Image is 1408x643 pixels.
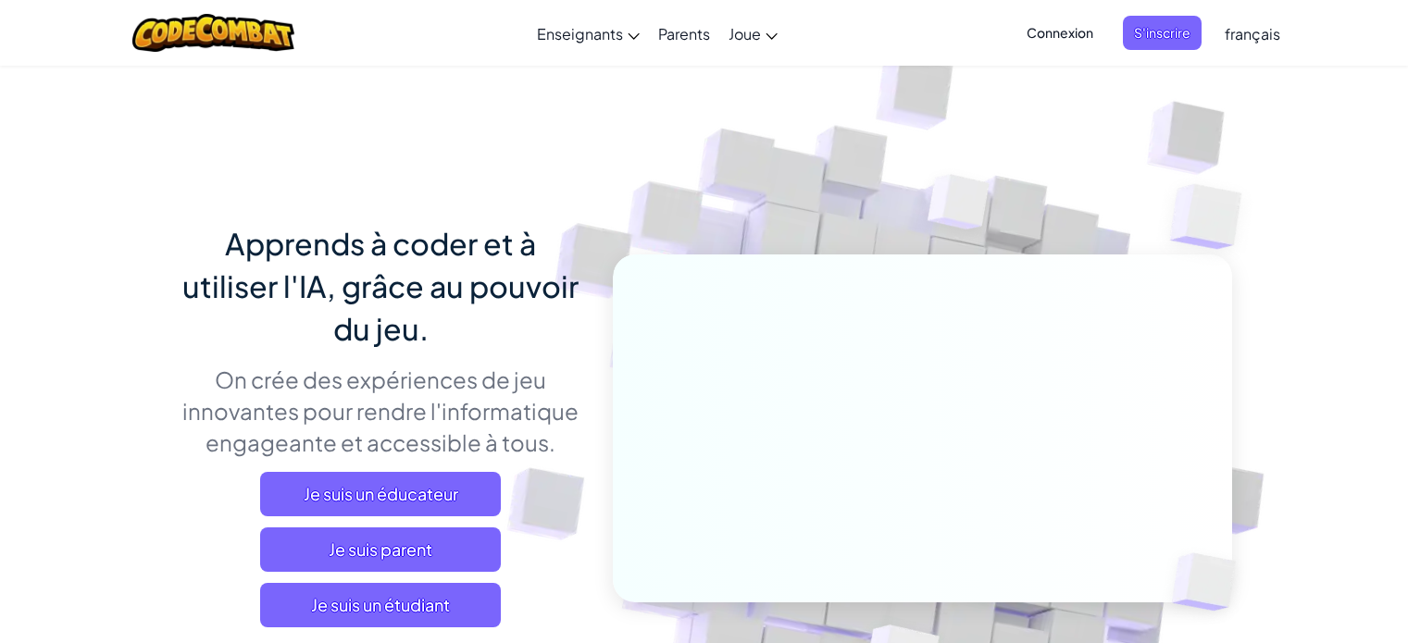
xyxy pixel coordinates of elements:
[132,14,294,52] img: CodeCombat logo
[1215,8,1290,58] a: français
[177,364,585,458] p: On crée des expériences de jeu innovantes pour rendre l'informatique engageante et accessible à t...
[260,583,501,627] button: Je suis un étudiant
[892,138,1026,276] img: Overlap cubes
[260,527,501,572] a: Je suis parent
[1123,16,1202,50] button: S'inscrire
[649,8,719,58] a: Parents
[260,472,501,516] a: Je suis un éducateur
[719,8,787,58] a: Joue
[1133,139,1293,295] img: Overlap cubes
[729,24,761,43] span: Joue
[1225,24,1280,43] span: français
[1016,16,1104,50] button: Connexion
[182,225,579,347] span: Apprends à coder et à utiliser l'IA, grâce au pouvoir du jeu.
[528,8,649,58] a: Enseignants
[537,24,623,43] span: Enseignants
